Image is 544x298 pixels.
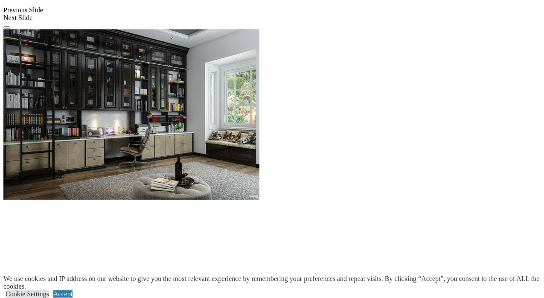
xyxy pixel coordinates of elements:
a: Cookie Settings [6,290,49,298]
img: Banner for mobile view [3,29,259,200]
div: Previous Slide [3,6,541,14]
button: Click here to pause slide show [3,26,10,29]
a: Accept [53,290,73,298]
div: We use cookies and IP address on our website to give you the most relevant experience by remember... [3,275,544,290]
div: Next Slide [3,14,541,22]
